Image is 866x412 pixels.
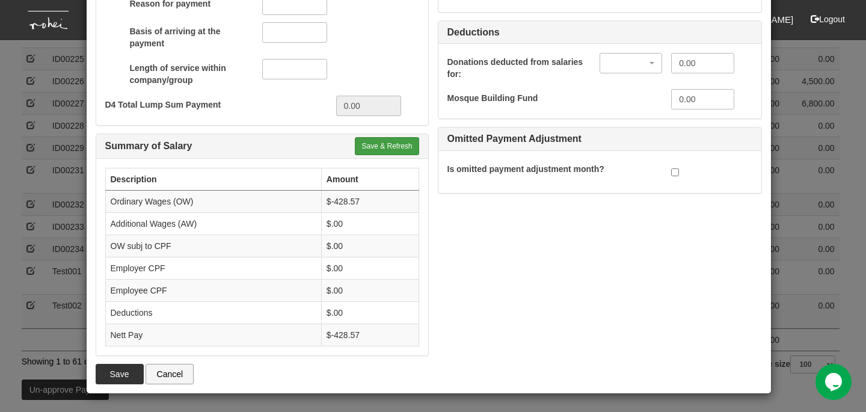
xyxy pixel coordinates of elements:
td: $.00 [321,235,419,257]
td: $.00 [321,302,419,324]
button: Save & Refresh [355,137,419,155]
input: Cancel [146,364,194,384]
label: Is omitted payment adjustment month? [447,163,663,175]
label: Mosque Building Fund [447,92,663,104]
td: $.00 [321,280,419,302]
td: Ordinary Wages (OW) [105,191,321,213]
label: Donations deducted from salaries for: [447,56,591,80]
h5: Deductions [447,27,752,38]
h5: Omitted Payment Adjustment [447,134,752,144]
td: Additional Wages (AW) [105,213,321,235]
button: Save [96,364,144,384]
td: $.00 [321,213,419,235]
label: Basis of arriving at the payment [130,25,253,49]
td: $-428.57 [321,191,419,213]
label: D4 Total Lump Sum Payment [105,99,327,111]
td: Deductions [105,302,321,324]
th: Amount [321,168,419,191]
h5: Summary of Salary [105,141,192,151]
td: OW subj to CPF [105,235,321,257]
td: Employer CPF [105,257,321,280]
td: $.00 [321,257,419,280]
td: $-428.57 [321,324,419,346]
td: Nett Pay [105,324,321,346]
iframe: chat widget [815,364,854,400]
th: Description [105,168,321,191]
label: Length of service within company/group [130,62,253,86]
td: Employee CPF [105,280,321,302]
